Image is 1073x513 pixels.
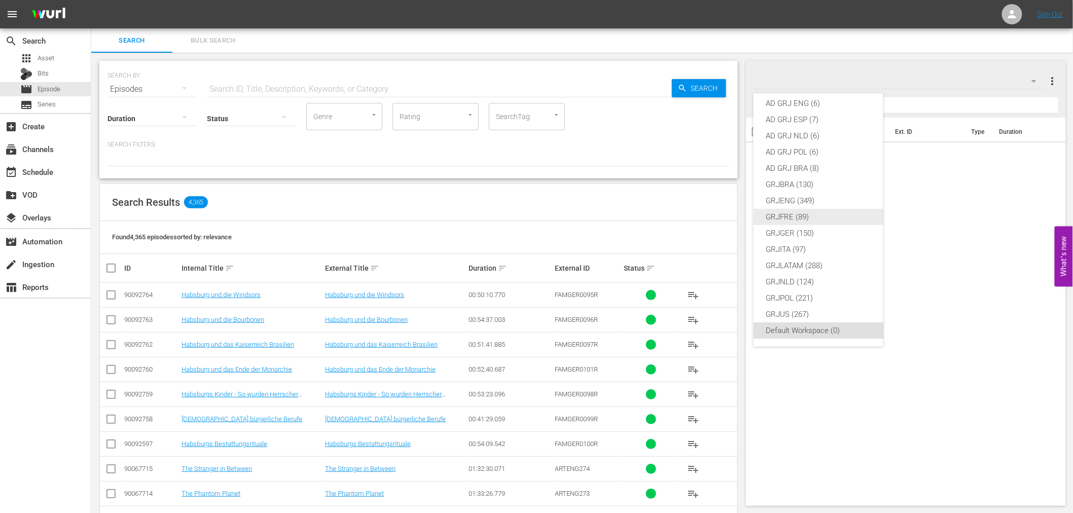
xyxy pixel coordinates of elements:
div: AD GRJ ENG (6) [766,95,871,112]
div: GRJITA (97) [766,241,871,258]
div: GRJUS (267) [766,306,871,322]
div: GRJGER (150) [766,225,871,241]
div: GRJNLD (124) [766,274,871,290]
div: AD GRJ POL (6) [766,144,871,160]
div: GRJBRA (130) [766,176,871,193]
div: GRJPOL (221) [766,290,871,306]
div: GRJENG (349) [766,193,871,209]
div: AD GRJ NLD (6) [766,128,871,144]
div: GRJLATAM (288) [766,258,871,274]
button: Open Feedback Widget [1055,227,1073,287]
div: GRJFRE (89) [766,209,871,225]
div: AD GRJ BRA (8) [766,160,871,176]
div: AD GRJ ESP (7) [766,112,871,128]
div: Default Workspace (0) [766,322,871,339]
